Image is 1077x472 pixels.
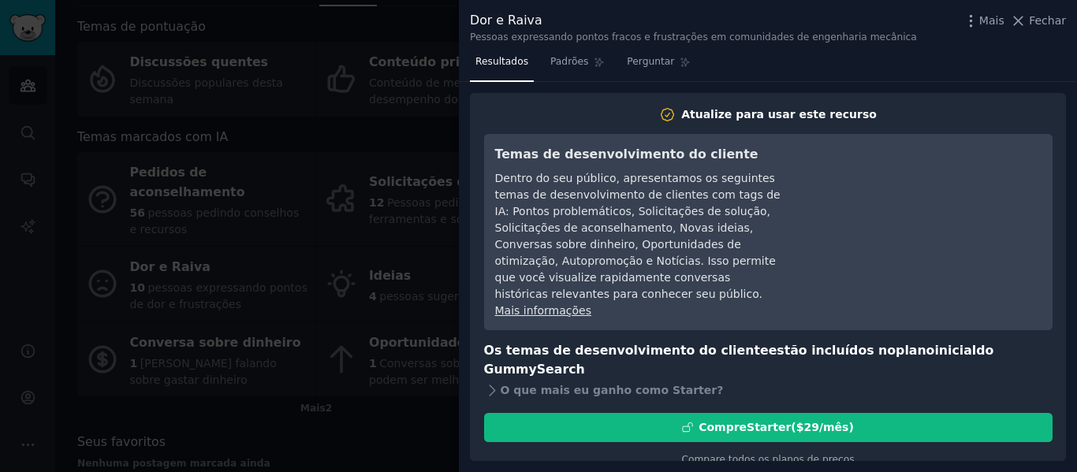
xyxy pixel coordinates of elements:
[550,56,588,67] font: Padrões
[621,50,696,82] a: Perguntar
[934,343,976,358] font: inicial
[495,172,781,300] font: Dentro do seu público, apresentamos os seguintes temas de desenvolvimento de clientes com tags de...
[475,56,528,67] font: Resultados
[819,421,849,433] font: /mês
[848,421,853,433] font: )
[717,384,723,396] font: ?
[681,108,877,121] font: Atualize para usar este recurso
[495,147,758,162] font: Temas de desenvolvimento do cliente
[805,145,1042,263] iframe: Reprodutor de vídeo do YouTube
[661,384,717,396] font: o Starter
[470,50,534,82] a: Resultados
[681,454,854,465] a: Compare todos os planos de preços
[1010,13,1066,29] button: Fechar
[896,343,934,358] font: plano
[803,421,818,433] font: 29
[1029,14,1066,27] font: Fechar
[769,343,896,358] font: estão incluídos no
[627,56,674,67] font: Perguntar
[747,421,791,433] font: Starter
[699,421,747,433] font: Compre
[979,14,1004,27] font: Mais
[484,343,769,358] font: Os temas de desenvolvimento do cliente
[545,50,610,82] a: Padrões
[501,384,661,396] font: O que mais eu ganho com
[495,304,591,317] a: Mais informações
[484,413,1053,442] button: CompreStarter($29/mês)
[963,13,1004,29] button: Mais
[470,13,542,28] font: Dor e Raiva
[470,32,917,43] font: Pessoas expressando pontos fracos e frustrações em comunidades de engenharia mecânica
[791,421,803,433] font: ($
